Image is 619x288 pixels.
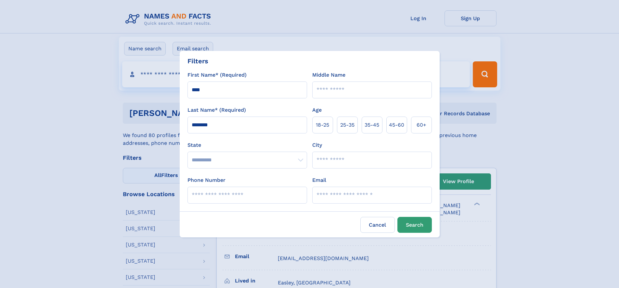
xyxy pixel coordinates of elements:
[187,176,226,184] label: Phone Number
[417,121,426,129] span: 60+
[389,121,404,129] span: 45‑60
[312,141,322,149] label: City
[340,121,355,129] span: 25‑35
[187,141,307,149] label: State
[187,56,208,66] div: Filters
[312,71,345,79] label: Middle Name
[312,106,322,114] label: Age
[365,121,379,129] span: 35‑45
[312,176,326,184] label: Email
[316,121,329,129] span: 18‑25
[187,106,246,114] label: Last Name* (Required)
[187,71,247,79] label: First Name* (Required)
[397,217,432,233] button: Search
[360,217,395,233] label: Cancel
